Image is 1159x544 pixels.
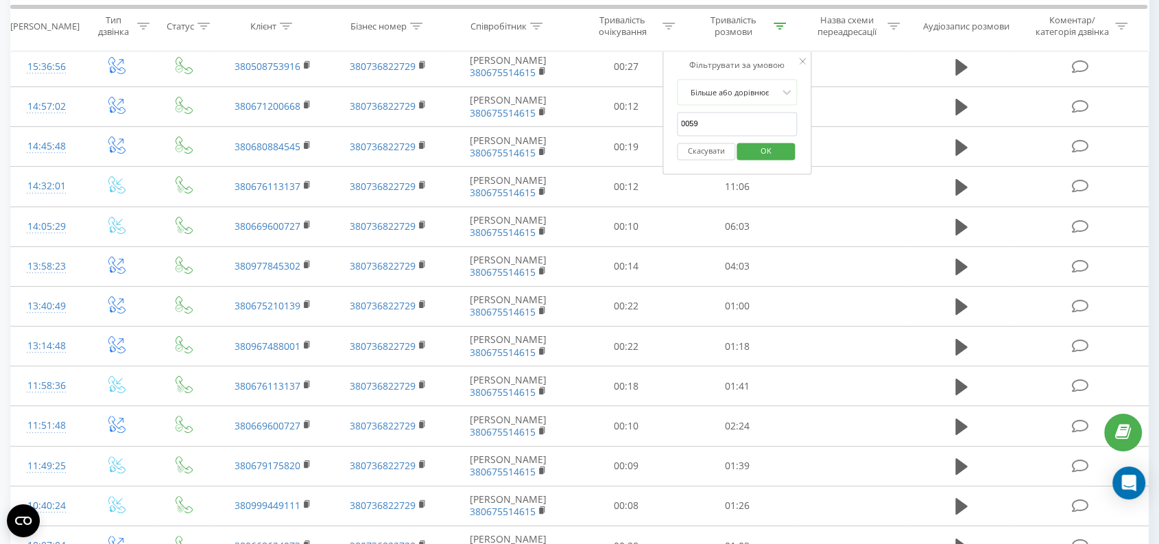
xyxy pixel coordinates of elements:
a: 380675514615 [470,305,536,318]
a: 380675514615 [470,265,536,279]
a: 380736822729 [350,459,416,472]
div: [PERSON_NAME] [10,20,80,32]
td: 00:22 [571,286,682,326]
div: 14:57:02 [25,93,68,120]
div: Тривалість розмови [697,14,770,38]
a: 380675514615 [470,505,536,518]
td: [PERSON_NAME] [446,446,570,486]
a: 380669600727 [235,419,300,432]
a: 380508753916 [235,60,300,73]
a: 380977845302 [235,259,300,272]
td: [PERSON_NAME] [446,47,570,86]
div: 14:45:48 [25,133,68,160]
td: [PERSON_NAME] [446,206,570,246]
a: 380675514615 [470,106,536,119]
a: 380736822729 [350,419,416,432]
div: 14:32:01 [25,173,68,200]
td: 01:00 [682,286,793,326]
a: 380669600727 [235,220,300,233]
a: 380676113137 [235,180,300,193]
td: 00:18 [571,366,682,406]
div: 11:51:48 [25,412,68,439]
a: 380675514615 [470,386,536,399]
td: 00:19 [571,127,682,167]
a: 380736822729 [350,140,416,153]
td: 01:26 [682,486,793,525]
div: 13:58:23 [25,253,68,280]
div: Тип дзвінка [94,14,134,38]
a: 380675514615 [470,146,536,159]
a: 380736822729 [350,180,416,193]
div: Тривалість очікування [586,14,659,38]
a: 380967488001 [235,340,300,353]
div: Коментар/категорія дзвінка [1031,14,1112,38]
a: 380736822729 [350,99,416,113]
div: Клієнт [250,20,276,32]
input: 00:00 [677,113,798,137]
td: [PERSON_NAME] [446,246,570,286]
a: 380736822729 [350,299,416,312]
div: Фільтрувати за умовою [677,59,798,73]
div: 13:40:49 [25,293,68,320]
a: 380736822729 [350,259,416,272]
div: Співробітник [470,20,527,32]
span: OK [747,140,785,161]
a: 380736822729 [350,220,416,233]
div: Аудіозапис розмови [923,20,1009,32]
div: 14:05:29 [25,213,68,240]
td: [PERSON_NAME] [446,327,570,366]
td: 06:03 [682,206,793,246]
a: 380675514615 [470,465,536,478]
div: 15:36:56 [25,54,68,80]
td: 01:18 [682,327,793,366]
a: 380680884545 [235,140,300,153]
a: 380675514615 [470,226,536,239]
a: 380675514615 [470,66,536,79]
td: 00:08 [571,486,682,525]
td: 00:14 [571,246,682,286]
td: 00:10 [571,406,682,446]
td: 00:12 [571,86,682,126]
a: 380736822729 [350,60,416,73]
div: Бізнес номер [350,20,407,32]
div: Open Intercom Messenger [1112,466,1145,499]
td: 00:09 [571,446,682,486]
a: 380736822729 [350,379,416,392]
td: 04:03 [682,246,793,286]
td: 00:12 [571,167,682,206]
a: 380679175820 [235,459,300,472]
td: 02:24 [682,406,793,446]
button: Open CMP widget [7,504,40,537]
a: 380675514615 [470,186,536,199]
td: 00:27 [571,47,682,86]
a: 380675210139 [235,299,300,312]
td: [PERSON_NAME] [446,366,570,406]
a: 380736822729 [350,499,416,512]
td: [PERSON_NAME] [446,286,570,326]
td: [PERSON_NAME] [446,406,570,446]
a: 380671200668 [235,99,300,113]
td: [PERSON_NAME] [446,127,570,167]
div: 11:49:25 [25,453,68,480]
td: 11:06 [682,167,793,206]
td: [PERSON_NAME] [446,167,570,206]
a: 380675514615 [470,346,536,359]
div: 11:58:36 [25,372,68,399]
a: 380999449111 [235,499,300,512]
td: [PERSON_NAME] [446,86,570,126]
td: 00:10 [571,206,682,246]
div: Статус [167,20,194,32]
a: 380676113137 [235,379,300,392]
button: Скасувати [677,143,735,160]
div: 10:40:24 [25,493,68,519]
td: 00:22 [571,327,682,366]
td: [PERSON_NAME] [446,486,570,525]
a: 380736822729 [350,340,416,353]
td: 01:39 [682,446,793,486]
td: 01:41 [682,366,793,406]
button: OK [737,143,796,160]
a: 380675514615 [470,425,536,438]
div: Назва схеми переадресації [811,14,884,38]
div: 13:14:48 [25,333,68,359]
